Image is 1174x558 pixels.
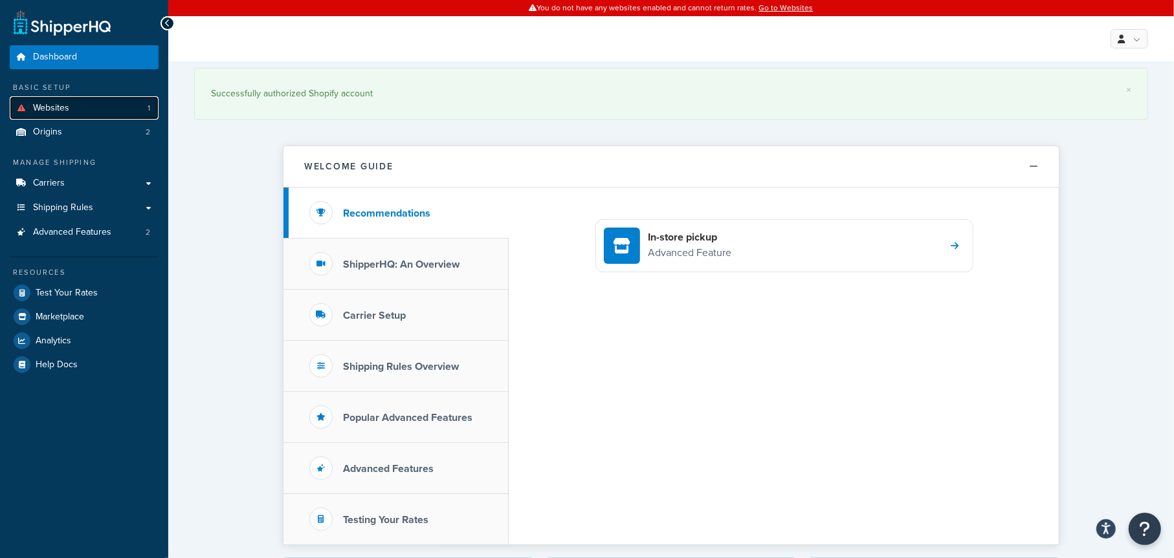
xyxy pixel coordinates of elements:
[343,259,460,270] h3: ShipperHQ: An Overview
[304,162,393,171] h2: Welcome Guide
[10,82,159,93] div: Basic Setup
[10,305,159,328] a: Marketplace
[10,171,159,195] a: Carriers
[283,146,1059,188] button: Welcome Guide
[36,359,78,370] span: Help Docs
[343,463,434,475] h3: Advanced Features
[10,157,159,168] div: Manage Shipping
[33,202,93,213] span: Shipping Rules
[10,120,159,144] li: Origins
[343,514,428,526] h3: Testing Your Rates
[10,220,159,244] li: Advanced Features
[10,196,159,220] a: Shipping Rules
[759,2,814,14] a: Go to Websites
[146,227,150,238] span: 2
[33,227,111,238] span: Advanced Features
[148,103,150,114] span: 1
[10,353,159,376] a: Help Docs
[343,310,406,321] h3: Carrier Setup
[33,127,62,138] span: Origins
[343,361,459,372] h3: Shipping Rules Overview
[36,336,71,347] span: Analytics
[33,103,69,114] span: Websites
[1126,85,1131,95] a: ×
[36,288,98,299] span: Test Your Rates
[10,281,159,305] a: Test Your Rates
[1129,513,1161,545] button: Open Resource Center
[211,85,1131,103] div: Successfully authorized Shopify account
[343,208,430,219] h3: Recommendations
[10,96,159,120] a: Websites1
[648,244,731,261] p: Advanced Feature
[33,52,77,63] span: Dashboard
[36,312,84,323] span: Marketplace
[10,120,159,144] a: Origins2
[10,267,159,278] div: Resources
[648,230,731,244] h4: In-store pickup
[10,220,159,244] a: Advanced Features2
[10,45,159,69] a: Dashboard
[146,127,150,138] span: 2
[33,178,65,189] span: Carriers
[343,412,472,424] h3: Popular Advanced Features
[10,329,159,352] a: Analytics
